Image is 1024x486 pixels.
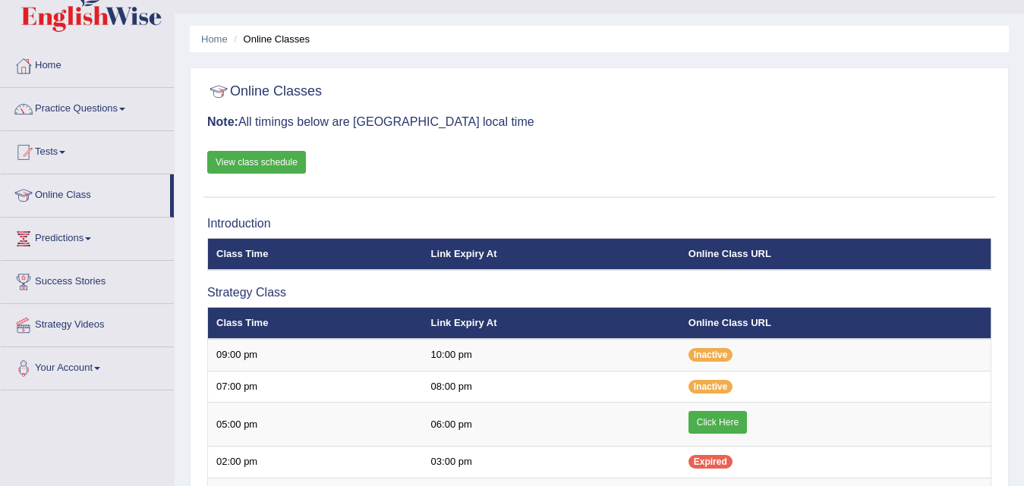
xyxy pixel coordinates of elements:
[208,339,423,371] td: 09:00 pm
[688,348,733,362] span: Inactive
[423,307,680,339] th: Link Expiry At
[208,307,423,339] th: Class Time
[1,88,174,126] a: Practice Questions
[423,447,680,478] td: 03:00 pm
[207,217,991,230] h3: Introduction
[1,304,174,342] a: Strategy Videos
[207,286,991,299] h3: Strategy Class
[1,261,174,299] a: Success Stories
[1,45,174,83] a: Home
[1,174,170,212] a: Online Class
[207,80,322,103] h2: Online Classes
[207,115,238,128] b: Note:
[207,115,991,129] h3: All timings below are [GEOGRAPHIC_DATA] local time
[680,307,991,339] th: Online Class URL
[423,339,680,371] td: 10:00 pm
[423,403,680,447] td: 06:00 pm
[208,371,423,403] td: 07:00 pm
[423,371,680,403] td: 08:00 pm
[680,238,991,270] th: Online Class URL
[208,403,423,447] td: 05:00 pm
[688,455,733,469] span: Expired
[208,447,423,478] td: 02:00 pm
[423,238,680,270] th: Link Expiry At
[1,347,174,385] a: Your Account
[208,238,423,270] th: Class Time
[201,33,228,45] a: Home
[688,411,747,434] a: Click Here
[1,131,174,169] a: Tests
[230,32,310,46] li: Online Classes
[1,218,174,256] a: Predictions
[688,380,733,394] span: Inactive
[207,151,306,174] a: View class schedule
